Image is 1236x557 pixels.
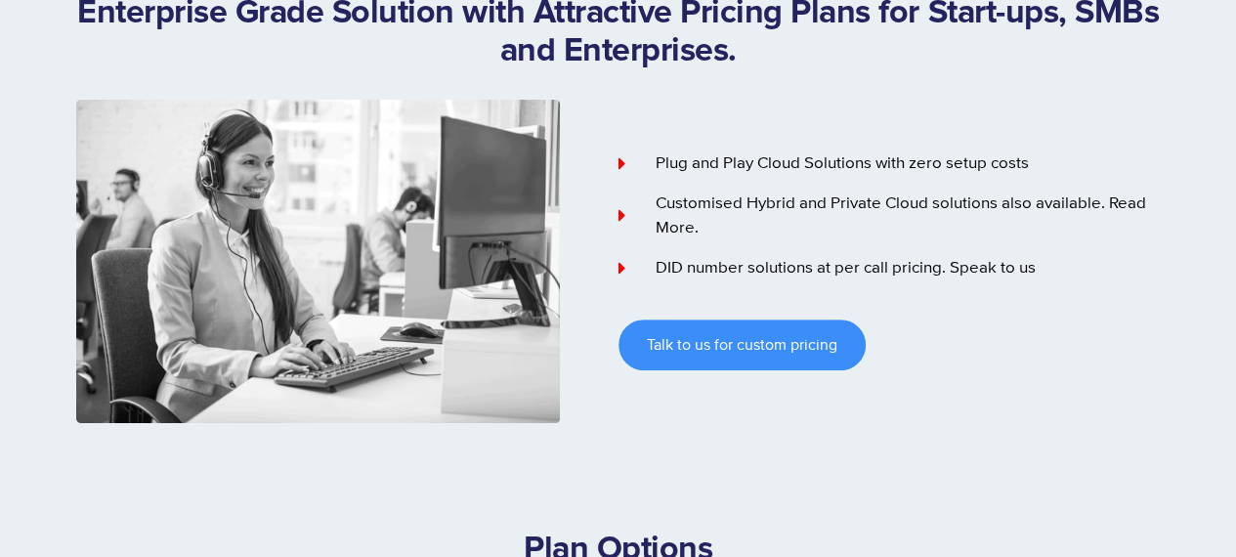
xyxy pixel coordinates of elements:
span: Customised Hybrid and Private Cloud solutions also available. Read More. [651,192,1161,241]
span: Talk to us for custom pricing [647,337,837,353]
a: Talk to us for custom pricing [618,320,866,370]
span: DID number solutions at per call pricing. Speak to us [651,256,1036,281]
span: Plug and Play Cloud Solutions with zero setup costs [651,151,1029,177]
a: Plug and Play Cloud Solutions with zero setup costs [618,151,1161,177]
a: Customised Hybrid and Private Cloud solutions also available. Read More. [618,192,1161,241]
